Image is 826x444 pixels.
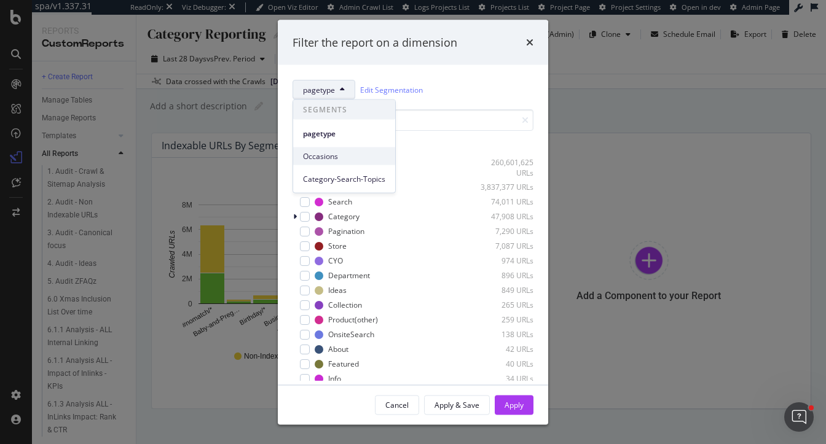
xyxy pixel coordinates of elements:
div: 896 URLs [473,270,533,281]
button: Cancel [375,395,419,415]
div: 40 URLs [473,359,533,369]
div: Store [328,241,347,251]
div: 47,908 URLs [473,211,533,222]
div: Ideas [328,285,347,295]
div: Search [328,197,352,207]
div: Collection [328,300,362,310]
div: About [328,344,348,354]
div: Apply & Save [435,399,479,410]
div: 42 URLs [473,344,533,354]
span: pagetype [303,84,335,95]
div: modal [278,20,548,424]
button: Apply & Save [424,395,490,415]
div: 259 URLs [473,314,533,325]
div: Apply [505,399,524,410]
iframe: Intercom live chat [784,402,814,432]
div: 260,601,625 URLs [473,157,533,178]
div: 74,011 URLs [473,197,533,207]
div: Featured [328,359,359,369]
div: 7,290 URLs [473,226,533,236]
div: Product(other) [328,314,378,325]
div: Cancel [385,399,409,410]
button: Apply [495,395,533,415]
div: 974 URLs [473,255,533,266]
div: OnsiteSearch [328,329,374,340]
div: 34 URLs [473,373,533,384]
div: Info [328,373,341,384]
div: CYO [328,255,343,266]
button: pagetype [293,80,355,99]
div: Select all data available [293,141,533,151]
div: Department [328,270,370,281]
div: times [526,34,533,50]
div: 265 URLs [473,300,533,310]
div: 7,087 URLs [473,241,533,251]
div: 849 URLs [473,285,533,295]
span: Occasions [303,150,385,162]
input: Search [293,109,533,131]
a: Edit Segmentation [360,83,423,96]
div: Filter the report on a dimension [293,34,457,50]
div: Category [328,211,360,222]
span: Category-Search-Topics [303,173,385,184]
div: Pagination [328,226,364,236]
div: 138 URLs [473,329,533,340]
span: SEGMENTS [293,100,395,120]
div: 3,837,377 URLs [473,182,533,192]
span: pagetype [303,128,385,139]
